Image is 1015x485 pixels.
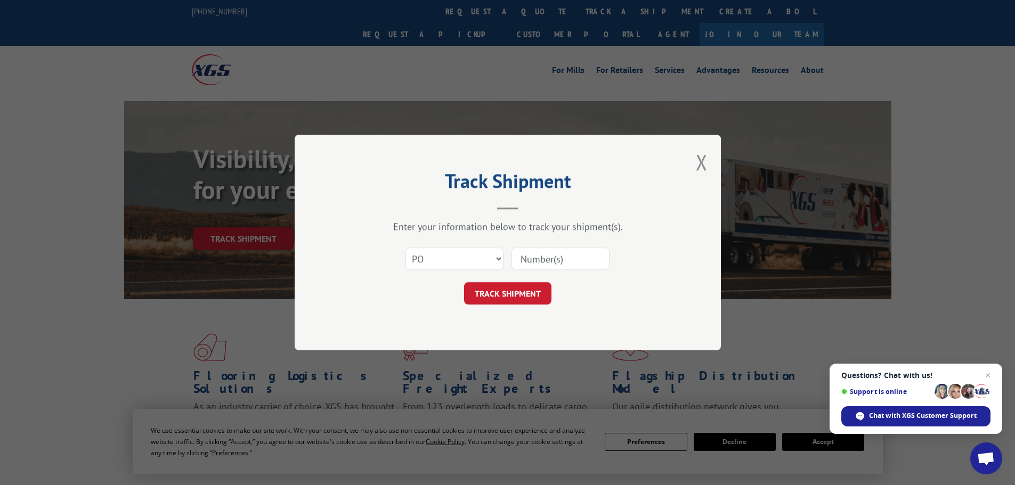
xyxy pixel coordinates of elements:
[348,220,668,233] div: Enter your information below to track your shipment(s).
[464,282,551,305] button: TRACK SHIPMENT
[981,369,994,382] span: Close chat
[511,248,610,270] input: Number(s)
[696,148,708,176] button: Close modal
[841,371,990,380] span: Questions? Chat with us!
[841,406,990,426] div: Chat with XGS Customer Support
[869,411,977,421] span: Chat with XGS Customer Support
[841,388,931,396] span: Support is online
[348,174,668,194] h2: Track Shipment
[970,442,1002,474] div: Open chat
